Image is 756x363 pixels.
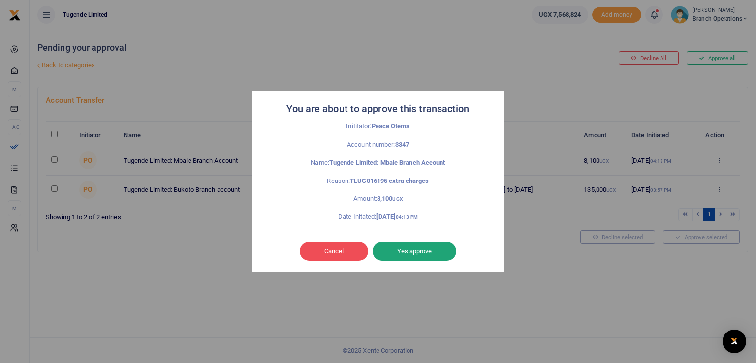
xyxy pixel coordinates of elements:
[396,214,418,220] small: 04:13 PM
[274,194,482,204] p: Amount:
[376,213,417,220] strong: [DATE]
[274,158,482,168] p: Name:
[274,140,482,150] p: Account number:
[274,121,482,132] p: Inititator:
[395,141,409,148] strong: 3347
[372,122,410,130] strong: Peace Otema
[286,100,469,118] h2: You are about to approve this transaction
[329,159,445,166] strong: Tugende Limited: Mbale Branch Account
[350,177,429,184] strong: TLUG016195 extra charges
[392,196,402,202] small: UGX
[723,330,746,353] div: Open Intercom Messenger
[274,212,482,222] p: Date Initated:
[274,176,482,186] p: Reason:
[373,242,456,261] button: Yes approve
[300,242,368,261] button: Cancel
[377,195,403,202] strong: 8,100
